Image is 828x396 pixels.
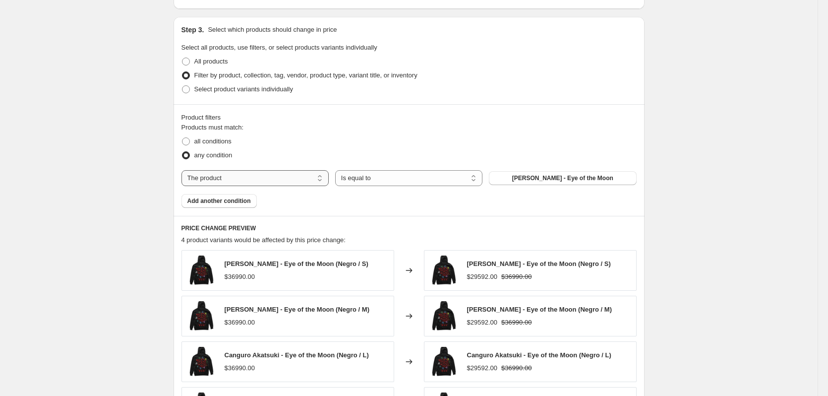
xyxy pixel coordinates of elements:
span: Add another condition [187,197,251,205]
div: $36990.00 [225,363,255,373]
span: All products [194,58,228,65]
span: Canguro Akatsuki - Eye of the Moon (Negro / L) [467,351,611,359]
strike: $36990.00 [501,272,532,282]
img: 198_80x.png [187,347,217,377]
button: Canguro Akatsuki - Eye of the Moon [489,171,636,185]
span: [PERSON_NAME] - Eye of the Moon (Negro / M) [225,306,370,313]
p: Select which products should change in price [208,25,337,35]
button: Add another condition [181,194,257,208]
span: [PERSON_NAME] - Eye of the Moon (Negro / S) [225,260,368,267]
span: Filter by product, collection, tag, vendor, product type, variant title, or inventory [194,71,417,79]
div: $29592.00 [467,272,497,282]
span: 4 product variants would be affected by this price change: [181,236,346,244]
span: all conditions [194,137,232,145]
span: Select product variants individually [194,85,293,93]
div: $29592.00 [467,318,497,328]
div: $36990.00 [225,272,255,282]
span: any condition [194,151,233,159]
span: [PERSON_NAME] - Eye of the Moon (Negro / S) [467,260,611,267]
img: 198_80x.png [187,256,217,285]
span: Select all products, use filters, or select products variants individually [181,44,377,51]
div: $36990.00 [225,318,255,328]
div: Product filters [181,113,637,123]
strike: $36990.00 [501,363,532,373]
span: [PERSON_NAME] - Eye of the Moon (Negro / M) [467,306,612,313]
span: Canguro Akatsuki - Eye of the Moon (Negro / L) [225,351,369,359]
div: $29592.00 [467,363,497,373]
h6: PRICE CHANGE PREVIEW [181,224,637,232]
img: 198_80x.png [429,256,459,285]
h2: Step 3. [181,25,204,35]
span: [PERSON_NAME] - Eye of the Moon [512,174,613,182]
img: 198_80x.png [187,301,217,331]
strike: $36990.00 [501,318,532,328]
img: 198_80x.png [429,347,459,377]
img: 198_80x.png [429,301,459,331]
span: Products must match: [181,124,244,131]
